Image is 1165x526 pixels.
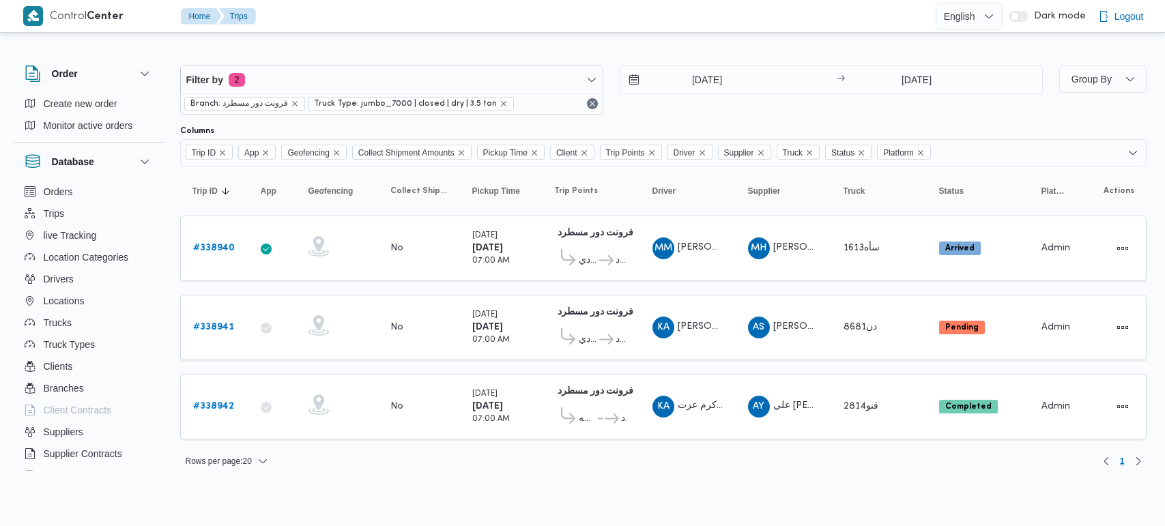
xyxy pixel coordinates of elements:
[773,243,932,252] span: [PERSON_NAME] [PERSON_NAME]
[580,149,588,157] button: Remove Client from selection in this group
[1041,402,1070,411] span: Admin
[472,186,520,196] span: Pickup Time
[44,380,84,396] span: Branches
[472,415,510,423] small: 07:00 AM
[19,421,158,443] button: Suppliers
[652,237,674,259] div: Mahmood Muhammad Mahmood Farj
[621,411,628,427] span: فرونت دور مسطرد
[184,97,305,111] span: Branch: فرونت دور مسطرد
[844,186,865,196] span: Truck
[748,396,770,418] div: Ali Yhaii Ali Muhran Hasanin
[579,252,598,269] span: كارفور المعادي
[14,181,164,476] div: Database
[678,322,786,331] span: [PERSON_NAME] ابراهيم
[825,145,872,160] span: Status
[193,402,234,411] b: # 338942
[181,66,603,93] button: Filter by2 active filters
[180,126,214,136] label: Columns
[19,465,158,486] button: Devices
[14,471,57,512] iframe: chat widget
[472,323,503,332] b: [DATE]
[584,96,601,112] button: Remove
[1127,147,1138,158] button: Open list of options
[244,145,259,160] span: App
[1104,186,1134,196] span: Actions
[44,271,74,287] span: Drivers
[261,149,270,157] button: Remove App from selection in this group
[44,205,65,222] span: Trips
[219,8,256,25] button: Trips
[844,402,878,411] span: قنو2814
[303,180,371,202] button: Geofencing
[558,229,633,237] b: فرونت دور مسطرد
[44,336,95,353] span: Truck Types
[87,12,124,22] b: Center
[831,145,854,160] span: Status
[19,377,158,399] button: Branches
[773,322,932,331] span: [PERSON_NAME] [PERSON_NAME]
[934,180,1022,202] button: Status
[472,232,498,239] small: [DATE]
[698,149,706,157] button: Remove Driver from selection in this group
[186,145,233,160] span: Trip ID
[838,180,920,202] button: Truck
[939,186,964,196] span: Status
[939,321,985,334] span: Pending
[44,445,122,462] span: Supplier Contracts
[483,145,528,160] span: Pickup Time
[352,145,472,160] span: Collect Shipment Amounts
[44,315,72,331] span: Trucks
[44,402,112,418] span: Client Contracts
[753,396,764,418] span: AY
[748,186,781,196] span: Supplier
[291,100,299,108] button: remove selected entity
[44,467,78,484] span: Devices
[652,186,676,196] span: Driver
[657,396,670,418] span: KA
[674,145,695,160] span: Driver
[751,237,766,259] span: MH
[314,98,497,110] span: Truck Type: jumbo_7000 | closed | dry | 3.5 ton
[44,96,117,112] span: Create new order
[773,401,951,410] span: علي [PERSON_NAME] [PERSON_NAME]
[579,332,598,348] span: كارفور المعادي
[19,290,158,312] button: Locations
[261,186,276,196] span: App
[25,154,153,170] button: Database
[600,145,662,160] span: Trip Points
[472,402,503,411] b: [DATE]
[1041,323,1070,332] span: Admin
[19,443,158,465] button: Supplier Contracts
[192,145,216,160] span: Trip ID
[554,186,598,196] span: Trip Points
[186,72,223,88] span: Filter by
[19,181,158,203] button: Orders
[1112,396,1134,418] button: Actions
[748,237,770,259] div: Muhammad Hanei Muhammad Jodah Mahmood
[616,252,627,269] span: فرونت دور مسطرد
[945,403,992,411] b: Completed
[44,184,73,200] span: Orders
[19,399,158,421] button: Client Contracts
[467,180,535,202] button: Pickup Time
[1114,8,1144,25] span: Logout
[757,149,765,157] button: Remove Supplier from selection in this group
[19,93,158,115] button: Create new order
[883,145,914,160] span: Platform
[667,145,713,160] span: Driver
[500,100,508,108] button: remove selected entity
[616,332,627,348] span: فرونت دور مسطرد
[652,317,674,338] div: Kariam Ahmad Ala Ibrahem
[238,145,276,160] span: App
[390,242,403,254] div: No
[390,321,403,334] div: No
[23,6,43,26] img: X8yXhbKr1z7QwAAAABJRU5ErkJggg==
[193,323,234,332] b: # 338941
[477,145,545,160] span: Pickup Time
[19,334,158,355] button: Truck Types
[193,244,235,252] b: # 338940
[777,145,820,160] span: Truck
[877,145,931,160] span: Platform
[19,115,158,136] button: Monitor active orders
[844,323,877,332] span: دن8681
